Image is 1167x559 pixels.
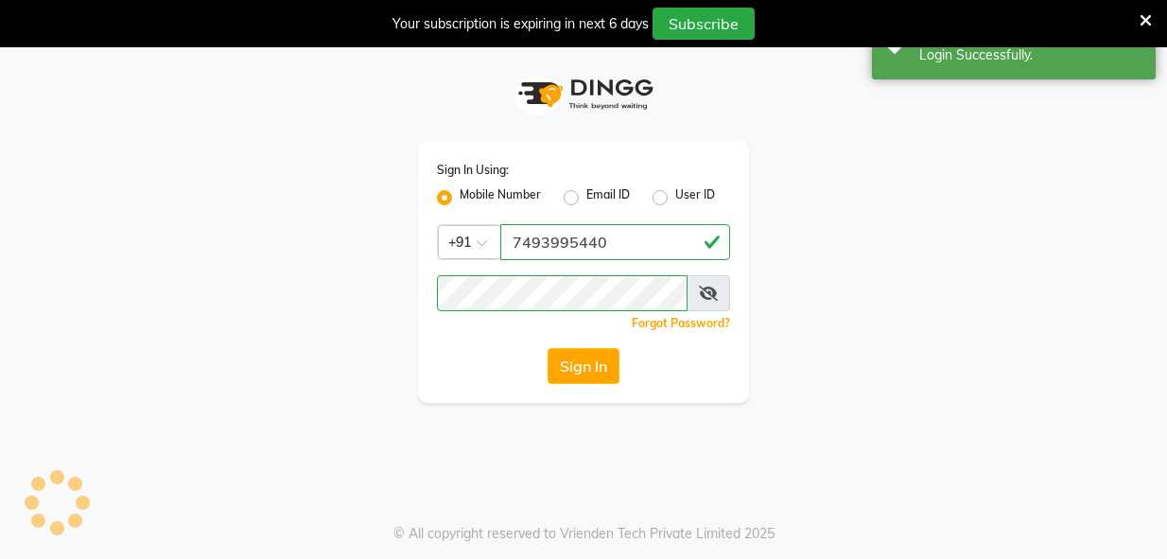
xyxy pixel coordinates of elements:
[500,224,730,260] input: Username
[919,45,1141,65] div: Login Successfully.
[586,186,630,209] label: Email ID
[508,66,659,122] img: logo1.svg
[460,186,541,209] label: Mobile Number
[548,348,619,384] button: Sign In
[653,8,755,40] button: Subscribe
[632,316,730,330] a: Forgot Password?
[675,186,715,209] label: User ID
[392,14,649,34] div: Your subscription is expiring in next 6 days
[437,275,688,311] input: Username
[437,162,509,179] label: Sign In Using:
